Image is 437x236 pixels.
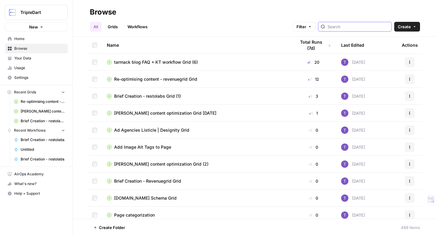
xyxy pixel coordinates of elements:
[14,191,65,196] span: Help + Support
[90,22,102,32] a: All
[114,127,189,133] span: Ad Agencies Listicle | Designity Grid
[341,93,365,100] div: [DATE]
[296,178,331,184] div: 0
[5,73,68,83] a: Settings
[341,76,365,83] div: [DATE]
[5,88,68,97] button: Recent Grids
[107,127,286,133] a: Ad Agencies Listicle | Designity Grid
[401,224,420,231] div: 488 Items
[5,22,68,32] button: New
[341,177,365,185] div: [DATE]
[104,22,121,32] a: Grids
[402,37,418,53] div: Actions
[341,37,364,53] div: Last Edited
[99,224,125,231] span: Create Folder
[5,63,68,73] a: Usage
[14,46,65,51] span: Browse
[5,53,68,63] a: Your Data
[14,89,36,95] span: Recent Grids
[114,195,177,201] span: [DOMAIN_NAME] Schema Grid
[11,145,68,154] a: Untitled
[114,144,171,150] span: Add Image Alt Tags to Page
[21,147,65,152] span: Untitled
[327,24,389,30] input: Search
[341,76,348,83] img: ogabi26qpshj0n8lpzr7tvse760o
[14,65,65,71] span: Usage
[296,24,306,30] span: Filter
[5,5,68,20] button: Workspace: TripleDart
[341,160,348,168] img: ogabi26qpshj0n8lpzr7tvse760o
[114,59,198,65] span: tarmack blog FAQ + KT workflow Grid (6)
[124,22,151,32] a: Workflows
[21,118,65,124] span: Brief Creation - restolabs Grid (1)
[341,143,348,151] img: ogabi26qpshj0n8lpzr7tvse760o
[296,93,331,99] div: 3
[296,195,331,201] div: 0
[394,22,420,32] button: Create
[14,36,65,42] span: Home
[107,195,286,201] a: [DOMAIN_NAME] Schema Grid
[5,189,68,198] button: Help + Support
[296,161,331,167] div: 0
[107,76,286,82] a: Re-optimising content - revenuegrid Grid
[107,178,286,184] a: Brief Creation - Revenuegrid Grid
[107,93,286,99] a: Brief Creation - restolabs Grid (1)
[296,76,331,82] div: 12
[114,161,208,167] span: [PERSON_NAME] content optimization Grid (2)
[341,177,348,185] img: ogabi26qpshj0n8lpzr7tvse760o
[14,56,65,61] span: Your Data
[5,169,68,179] a: AirOps Academy
[296,127,331,133] div: 0
[341,194,365,202] div: [DATE]
[341,59,348,66] img: ogabi26qpshj0n8lpzr7tvse760o
[11,154,68,164] a: Brief Creation - restolabs
[341,143,365,151] div: [DATE]
[5,179,68,189] button: What's new?
[341,160,365,168] div: [DATE]
[296,212,331,218] div: 0
[341,59,365,66] div: [DATE]
[341,126,348,134] img: ogabi26qpshj0n8lpzr7tvse760o
[107,161,286,167] a: [PERSON_NAME] content optimization Grid (2)
[11,97,68,106] a: Re-optimising content - revenuegrid Grid
[14,75,65,80] span: Settings
[20,9,57,15] span: TripleDart
[114,93,181,99] span: Brief Creation - restolabs Grid (1)
[90,7,116,17] div: Browse
[341,211,365,219] div: [DATE]
[341,126,365,134] div: [DATE]
[296,37,331,53] div: Total Runs (7d)
[11,116,68,126] a: Brief Creation - restolabs Grid (1)
[7,7,18,18] img: TripleDart Logo
[14,128,46,133] span: Recent Workflows
[341,110,348,117] img: ogabi26qpshj0n8lpzr7tvse760o
[5,126,68,135] button: Recent Workflows
[107,144,286,150] a: Add Image Alt Tags to Page
[296,110,331,116] div: 1
[341,110,365,117] div: [DATE]
[114,212,155,218] span: Page categorization
[29,24,38,30] span: New
[296,59,331,65] div: 20
[5,179,67,188] div: What's new?
[114,110,216,116] span: [PERSON_NAME] content optimization Grid [DATE]
[21,157,65,162] span: Brief Creation - restolabs
[296,144,331,150] div: 0
[14,171,65,177] span: AirOps Academy
[341,93,348,100] img: ogabi26qpshj0n8lpzr7tvse760o
[107,37,286,53] div: Name
[21,137,65,143] span: Brief Creation - restolabs
[21,99,65,104] span: Re-optimising content - revenuegrid Grid
[90,223,129,232] button: Create Folder
[11,135,68,145] a: Brief Creation - restolabs
[398,24,411,30] span: Create
[341,211,348,219] img: ogabi26qpshj0n8lpzr7tvse760o
[114,76,197,82] span: Re-optimising content - revenuegrid Grid
[114,178,181,184] span: Brief Creation - Revenuegrid Grid
[293,22,316,32] button: Filter
[5,44,68,53] a: Browse
[21,109,65,114] span: [PERSON_NAME] content optimization Grid [DATE]
[107,212,286,218] a: Page categorization
[107,59,286,65] a: tarmack blog FAQ + KT workflow Grid (6)
[5,34,68,44] a: Home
